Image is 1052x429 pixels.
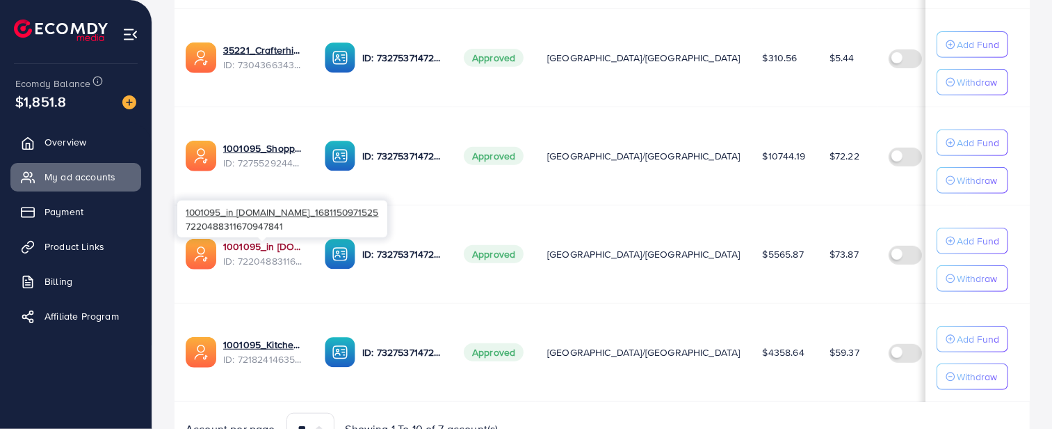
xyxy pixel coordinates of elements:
span: ID: 7218241463522476034 [223,352,302,366]
div: <span class='underline'>35221_Crafterhide ad_1700680330947</span></br>7304366343393296385 [223,43,302,72]
span: Approved [464,147,524,165]
img: ic-ads-acc.e4c84228.svg [186,337,216,368]
span: [GEOGRAPHIC_DATA]/[GEOGRAPHIC_DATA] [547,345,741,359]
span: Affiliate Program [44,309,119,323]
span: ID: 7304366343393296385 [223,58,302,72]
span: Payment [44,205,83,219]
p: ID: 7327537147282571265 [362,344,442,361]
p: ID: 7327537147282571265 [362,148,442,164]
p: Withdraw [957,74,997,91]
button: Withdraw [937,69,1008,95]
p: Add Fund [957,331,999,348]
span: Product Links [44,240,104,253]
span: [GEOGRAPHIC_DATA]/[GEOGRAPHIC_DATA] [547,149,741,163]
button: Add Fund [937,130,1008,156]
p: Add Fund [957,134,999,151]
img: logo [14,19,108,41]
button: Add Fund [937,31,1008,58]
img: ic-ba-acc.ded83a64.svg [325,141,355,171]
div: <span class='underline'>1001095_Kitchenlyst_1680641549988</span></br>7218241463522476034 [223,338,302,366]
div: 7220488311670947841 [177,201,387,237]
p: Withdraw [957,172,997,189]
a: 35221_Crafterhide ad_1700680330947 [223,43,302,57]
p: Add Fund [957,233,999,249]
span: ID: 7220488311670947841 [223,254,302,268]
span: Overview [44,135,86,149]
span: $4358.64 [763,345,804,359]
p: Add Fund [957,36,999,53]
span: My ad accounts [44,170,115,184]
p: Withdraw [957,270,997,287]
a: Overview [10,128,141,156]
span: [GEOGRAPHIC_DATA]/[GEOGRAPHIC_DATA] [547,247,741,261]
a: 1001095_in [DOMAIN_NAME]_1681150971525 [223,240,302,253]
span: Approved [464,343,524,361]
p: ID: 7327537147282571265 [362,49,442,66]
img: menu [122,26,138,42]
a: Payment [10,198,141,226]
span: 1001095_in [DOMAIN_NAME]_1681150971525 [186,205,378,219]
iframe: Chat [993,366,1042,419]
span: Billing [44,274,72,288]
span: $10744.19 [763,149,805,163]
button: Withdraw [937,364,1008,390]
div: <span class='underline'>1001095_Shopping Center</span></br>7275529244510306305 [223,141,302,170]
a: Billing [10,267,141,295]
span: ID: 7275529244510306305 [223,156,302,170]
a: Affiliate Program [10,302,141,330]
button: Withdraw [937,167,1008,194]
span: $1,851.8 [15,91,66,111]
span: Ecomdy Balance [15,77,90,91]
p: ID: 7327537147282571265 [362,246,442,263]
span: Approved [464,245,524,263]
img: ic-ba-acc.ded83a64.svg [325,42,355,73]
a: 1001095_Kitchenlyst_1680641549988 [223,338,302,352]
span: $310.56 [763,51,798,65]
img: ic-ads-acc.e4c84228.svg [186,42,216,73]
img: ic-ads-acc.e4c84228.svg [186,141,216,171]
span: $5.44 [830,51,855,65]
span: Approved [464,49,524,67]
a: Product Links [10,233,141,260]
button: Withdraw [937,265,1008,292]
img: ic-ads-acc.e4c84228.svg [186,239,216,270]
img: ic-ba-acc.ded83a64.svg [325,239,355,270]
span: $59.37 [830,345,859,359]
span: [GEOGRAPHIC_DATA]/[GEOGRAPHIC_DATA] [547,51,741,65]
p: Withdraw [957,368,997,385]
img: image [122,95,136,109]
span: $73.87 [830,247,859,261]
span: $72.22 [830,149,859,163]
img: ic-ba-acc.ded83a64.svg [325,337,355,368]
button: Add Fund [937,326,1008,352]
a: My ad accounts [10,163,141,191]
span: $5565.87 [763,247,804,261]
a: 1001095_Shopping Center [223,141,302,155]
button: Add Fund [937,228,1008,254]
